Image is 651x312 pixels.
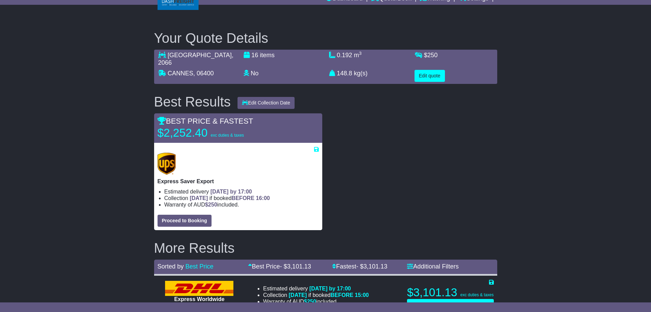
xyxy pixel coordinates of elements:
[407,263,459,270] a: Additional Filters
[263,298,369,305] li: Warranty of AUD included.
[168,70,193,77] span: CANNES
[337,70,352,77] span: 148.8
[252,52,258,59] span: 16
[190,195,208,201] span: [DATE]
[415,70,445,82] button: Edit quote
[238,97,295,109] button: Edit Collection Date
[158,215,212,227] button: Proceed to Booking
[190,195,270,201] span: if booked
[158,52,233,66] span: , 2066
[154,30,497,46] h2: Your Quote Details
[158,126,244,140] p: $2,252.40
[263,292,369,298] li: Collection
[164,188,319,195] li: Estimated delivery
[330,292,353,298] span: BEFORE
[158,117,253,125] span: BEST PRICE & FASTEST
[164,201,319,208] li: Warranty of AUD included.
[354,70,368,77] span: kg(s)
[359,51,362,56] sup: 3
[337,52,352,59] span: 0.192
[251,70,259,77] span: No
[151,94,234,109] div: Best Results
[205,202,217,208] span: $
[165,281,233,296] img: DHL: Express Worldwide Export
[424,52,438,59] span: $
[211,133,244,138] span: exc duties & taxes
[460,292,493,297] span: exc duties & taxes
[407,286,493,299] p: $3,101.13
[186,263,214,270] a: Best Price
[154,240,497,255] h2: More Results
[332,263,387,270] a: Fastest- $3,101.13
[354,52,362,59] span: m
[304,299,316,304] span: $
[407,299,493,311] button: Proceed to Booking
[193,70,214,77] span: , 06400
[356,263,388,270] span: - $
[287,263,311,270] span: 3,101.13
[355,292,369,298] span: 15:00
[158,178,319,185] p: Express Saver Export
[260,52,275,59] span: items
[174,296,225,309] span: Express Worldwide Export
[428,52,438,59] span: 250
[307,299,316,304] span: 250
[211,189,252,195] span: [DATE] by 17:00
[158,263,184,270] span: Sorted by
[364,263,388,270] span: 3,101.13
[309,286,351,291] span: [DATE] by 17:00
[289,292,369,298] span: if booked
[256,195,270,201] span: 16:00
[208,202,217,208] span: 250
[168,52,232,59] span: [GEOGRAPHIC_DATA]
[280,263,311,270] span: - $
[248,263,311,270] a: Best Price- $3,101.13
[289,292,307,298] span: [DATE]
[158,153,176,175] img: UPS (new): Express Saver Export
[164,195,319,201] li: Collection
[232,195,255,201] span: BEFORE
[263,285,369,292] li: Estimated delivery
